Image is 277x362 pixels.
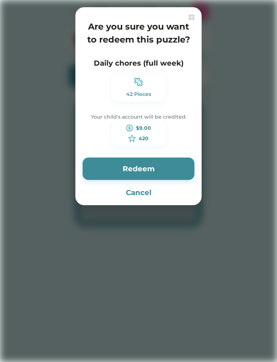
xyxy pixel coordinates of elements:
img: money-cash-dollar-coin--accounting-billing-payment-cash-coin-currency-money-finance.svg [126,124,133,132]
div: $9.00 [136,124,151,132]
img: interface-favorite-star--reward-rating-rate-social-star-media-favorite-like-stars.svg [128,135,136,142]
div: 42 Pieces [115,90,162,98]
h4: Are you sure you want to redeem this puzzle? [83,20,194,46]
button: Redeem [83,158,194,180]
div: Your child's account will be credited: [91,113,186,121]
h5: Daily chores (full week) [94,58,184,74]
img: programming-module-puzzle-1--code-puzzle-module-programming-plugin-piece.svg [134,78,143,86]
button: Cancel [83,187,194,198]
img: interface-delete-2--remove-bold-add-button-buttons-delete.svg [189,14,194,20]
div: 420 [138,135,149,142]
